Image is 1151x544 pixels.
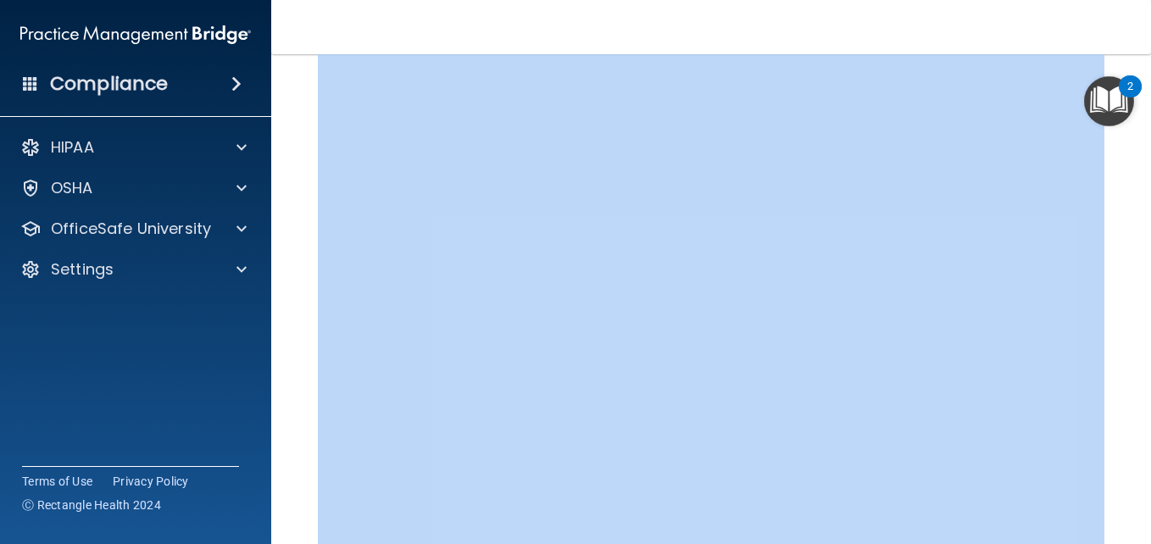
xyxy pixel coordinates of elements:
p: Settings [51,259,114,280]
p: OSHA [51,178,93,198]
button: Open Resource Center, 2 new notifications [1084,76,1134,126]
h4: Compliance [50,72,168,96]
a: OfficeSafe University [20,219,247,239]
img: PMB logo [20,18,251,52]
p: OfficeSafe University [51,219,211,239]
a: HIPAA [20,137,247,158]
span: Ⓒ Rectangle Health 2024 [22,497,161,513]
p: HIPAA [51,137,94,158]
a: Settings [20,259,247,280]
a: OSHA [20,178,247,198]
a: Terms of Use [22,473,92,490]
a: Privacy Policy [113,473,189,490]
div: 2 [1127,86,1133,108]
